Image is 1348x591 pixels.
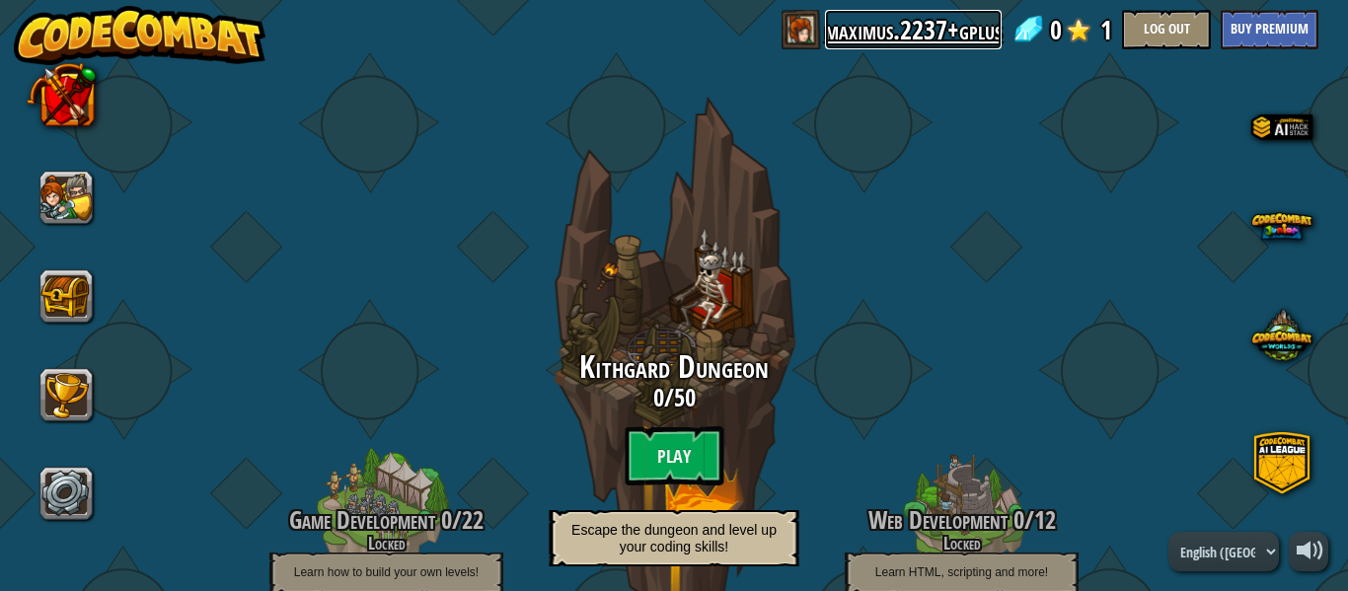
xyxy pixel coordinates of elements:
h4: Locked [230,534,543,553]
span: 12 [1034,503,1056,537]
span: 1 [1100,10,1112,49]
h3: / [230,507,543,534]
span: 0 [435,503,452,537]
span: 0 [653,381,664,414]
button: Log Out [1122,10,1211,49]
btn: Play [625,426,723,485]
select: Languages [1168,532,1279,571]
button: Buy Premium [1221,10,1318,49]
span: 0 [1050,10,1062,49]
img: CodeCombat - Learn how to code by playing a game [14,6,266,65]
span: Learn how to build your own levels! [294,565,479,579]
button: Adjust volume [1289,532,1328,571]
h3: / [518,385,831,411]
a: maximus.2237+gplus [825,10,1002,49]
span: Game Development [289,503,435,537]
h3: / [805,507,1118,534]
span: 22 [462,503,484,537]
span: 0 [1008,503,1024,537]
span: 50 [674,381,696,414]
span: Escape the dungeon and level up your coding skills! [571,522,777,554]
h4: Locked [805,534,1118,553]
span: Kithgard Dungeon [579,345,769,388]
span: Web Development [868,503,1008,537]
span: Learn HTML, scripting and more! [875,565,1048,579]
